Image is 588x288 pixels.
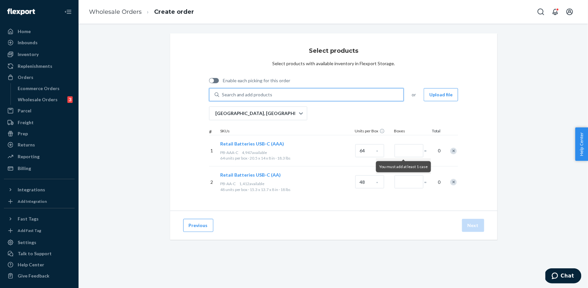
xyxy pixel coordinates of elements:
[220,141,284,146] span: Retail Batteries USB-C (AAA)
[18,130,28,137] div: Prep
[425,128,442,135] div: Total
[18,107,31,114] div: Parcel
[434,147,440,154] span: 0
[223,77,291,84] span: Enable each picking for this order
[4,184,75,195] button: Integrations
[18,119,34,126] div: Freight
[242,150,267,155] span: 4,947 available
[424,179,431,185] span: =
[210,147,218,154] p: 1
[4,117,75,128] a: Freight
[4,237,75,248] a: Settings
[240,181,265,186] span: 1,412 available
[393,128,425,135] div: Boxes
[4,61,75,71] a: Replenishments
[424,147,431,154] span: =
[4,271,75,281] button: Give Feedback
[4,227,75,235] a: Add Fast Tag
[412,91,416,98] span: or
[18,39,38,46] div: Inbounds
[4,259,75,270] a: Help Center
[18,28,31,35] div: Home
[220,172,281,178] span: Retail Batteries USB-C (AA)
[18,153,40,160] div: Reporting
[272,60,395,67] div: Select products with available inventory in Flexport Storage.
[4,128,75,139] a: Prep
[563,5,576,18] button: Open account menu
[62,5,75,18] button: Close Navigation
[4,163,75,174] a: Billing
[220,155,353,161] div: 64 units per box · 20.5 x 14 x 8 in · 18.3 lbs
[18,74,33,81] div: Orders
[18,250,52,257] div: Talk to Support
[215,110,298,117] p: [GEOGRAPHIC_DATA], [GEOGRAPHIC_DATA]
[222,91,273,98] div: Search and add products
[355,175,384,188] input: Case Quantity
[18,63,52,69] div: Replenishments
[395,175,423,188] input: Number of boxes
[220,172,281,178] button: Retail Batteries USB-C (AA)
[67,96,73,103] div: 3
[4,198,75,205] a: Add Integration
[545,268,581,285] iframe: Opens a widget where you can chat to one of our agents
[18,186,45,193] div: Integrations
[4,214,75,224] button: Fast Tags
[154,8,194,15] a: Create order
[4,248,75,259] button: Talk to Support
[220,141,284,147] button: Retail Batteries USB-C (AAA)
[220,150,238,155] span: PB-AAA-C
[18,165,31,172] div: Billing
[450,179,457,185] div: Remove Item
[219,128,354,135] div: SKUs
[462,219,484,232] button: Next
[309,47,358,55] h3: Select products
[549,5,562,18] button: Open notifications
[450,148,457,154] div: Remove Item
[18,273,49,279] div: Give Feedback
[183,219,213,232] button: Previous
[7,9,35,15] img: Flexport logo
[18,239,36,246] div: Settings
[4,49,75,60] a: Inventory
[18,199,47,204] div: Add Integration
[424,88,458,101] button: Upload file
[4,151,75,162] a: Reporting
[18,261,44,268] div: Help Center
[395,144,423,157] input: Number of boxes
[434,179,440,185] span: 0
[4,26,75,37] a: Home
[18,216,39,222] div: Fast Tags
[376,161,431,172] div: You must add at least 1 case
[18,51,39,58] div: Inventory
[220,187,353,192] div: 48 units per box · 15.3 x 13.7 x 8 in · 18 lbs
[353,128,393,135] div: Units per Box
[355,144,384,157] input: Case Quantity
[220,181,236,186] span: PB-AA-C
[534,5,547,18] button: Open Search Box
[18,85,60,92] div: Ecommerce Orders
[84,2,199,22] ol: breadcrumbs
[18,96,58,103] div: Wholesale Orders
[210,179,218,185] p: 2
[4,37,75,48] a: Inbounds
[575,127,588,161] button: Help Center
[4,72,75,83] a: Orders
[18,228,41,233] div: Add Fast Tag
[18,142,35,148] div: Returns
[4,140,75,150] a: Returns
[209,128,219,135] div: #
[15,94,75,105] a: Wholesale Orders3
[15,83,75,94] a: Ecommerce Orders
[89,8,142,15] a: Wholesale Orders
[4,106,75,116] a: Parcel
